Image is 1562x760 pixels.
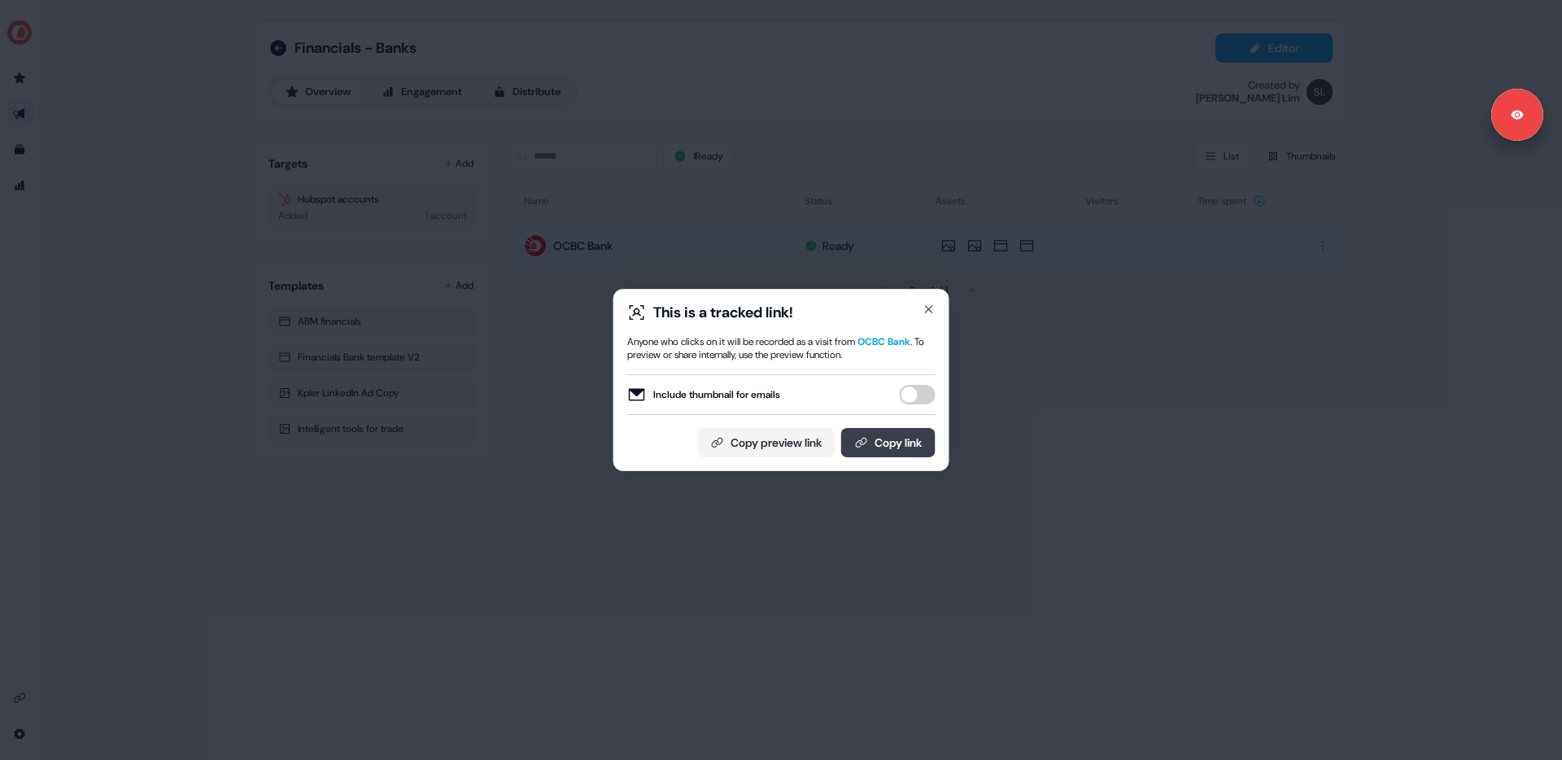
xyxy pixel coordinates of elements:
div: Anyone who clicks on it will be recorded as a visit from . To preview or share internally, use th... [627,335,936,361]
label: Include thumbnail for emails [627,385,780,404]
span: OCBC Bank [857,335,910,348]
div: This is a tracked link! [653,303,793,322]
button: Copy link [841,428,936,457]
button: Copy preview link [698,428,835,457]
